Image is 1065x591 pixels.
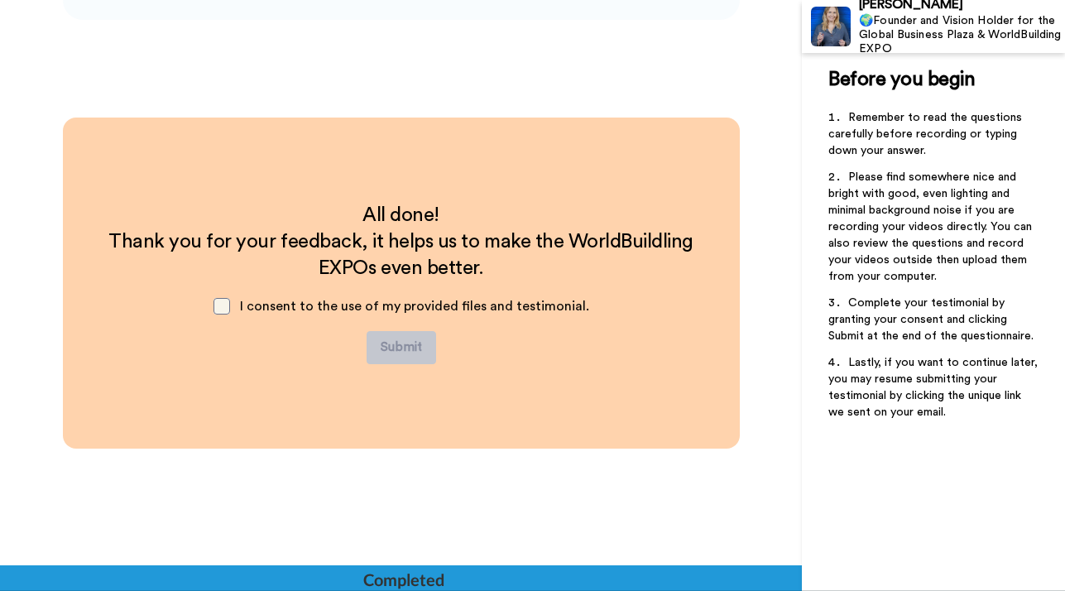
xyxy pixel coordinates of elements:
[828,297,1034,342] span: Complete your testimonial by granting your consent and clicking Submit at the end of the question...
[362,205,439,225] span: All done!
[240,300,589,313] span: I consent to the use of my provided files and testimonial.
[828,171,1035,282] span: Please find somewhere nice and bright with good, even lighting and minimal background noise if yo...
[367,331,436,364] button: Submit
[859,14,1064,55] div: 🌍Founder and Vision Holder for the Global Business Plaza & WorldBuilding EXPO
[828,112,1025,156] span: Remember to read the questions carefully before recording or typing down your answer.
[108,232,698,278] span: Thank you for your feedback, it helps us to make the WorldBuildling EXPOs even better.
[363,568,443,591] div: Completed
[828,357,1041,418] span: Lastly, if you want to continue later, you may resume submitting your testimonial by clicking the...
[811,7,851,46] img: Profile Image
[828,70,975,89] span: Before you begin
